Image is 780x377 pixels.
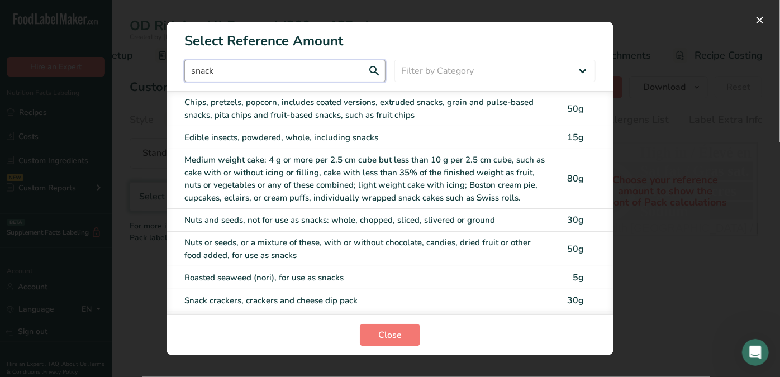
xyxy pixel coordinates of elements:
span: 50g [567,243,584,255]
button: Close [360,324,420,346]
div: Medium weight cake: 4 g or more per 2.5 cm cube but less than 10 g per 2.5 cm cube, such as cake ... [184,154,549,204]
h1: Select Reference Amount [167,22,613,51]
span: 5g [573,271,584,284]
span: 50g [567,103,584,115]
div: Snack crackers, crackers and cheese dip pack [184,294,549,307]
input: Type here to start searching.. [184,60,386,82]
div: Edible insects, powdered, whole, including snacks [184,131,549,144]
span: 80g [567,173,584,185]
div: Nuts or seeds, or a mixture of these, with or without chocolate, candies, dried fruit or other fo... [184,236,549,261]
span: Close [378,328,402,342]
iframe: Intercom live chat [742,339,769,366]
span: 30g [567,294,584,307]
div: Chips, pretzels, popcorn, includes coated versions, extruded snacks, grain and pulse-based snacks... [184,96,549,121]
span: 30g [567,214,584,226]
span: 15g [567,131,584,144]
div: Nuts and seeds, not for use as snacks: whole, chopped, sliced, slivered or ground [184,214,549,227]
div: Roasted seaweed (nori), for use as snacks [184,271,549,284]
